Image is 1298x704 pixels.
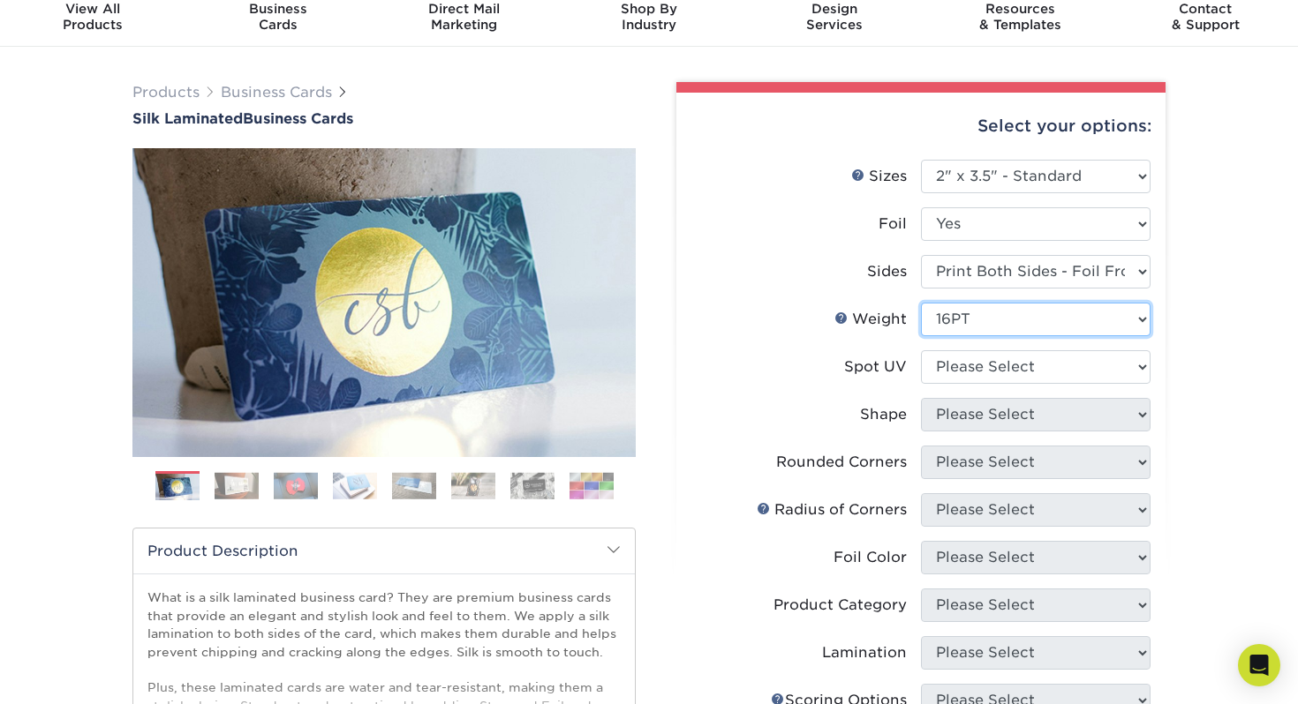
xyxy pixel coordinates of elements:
[4,650,150,698] iframe: Google Customer Reviews
[570,472,614,499] img: Business Cards 08
[556,1,742,33] div: Industry
[927,1,1113,17] span: Resources
[510,472,555,499] img: Business Cards 07
[132,110,243,127] span: Silk Laminated
[185,1,371,17] span: Business
[757,499,907,521] div: Radius of Corners
[776,452,907,473] div: Rounded Corners
[155,465,200,509] img: Business Cards 01
[1113,1,1298,17] span: Contact
[774,595,907,616] div: Product Category
[132,51,636,554] img: Silk Laminated 01
[274,472,318,499] img: Business Cards 03
[1238,644,1280,686] div: Open Intercom Messenger
[451,472,495,499] img: Business Cards 06
[691,93,1151,160] div: Select your options:
[392,472,436,499] img: Business Cards 05
[851,166,907,187] div: Sizes
[133,528,635,573] h2: Product Description
[371,1,556,17] span: Direct Mail
[834,547,907,568] div: Foil Color
[132,84,200,101] a: Products
[333,472,377,499] img: Business Cards 04
[844,356,907,378] div: Spot UV
[927,1,1113,33] div: & Templates
[132,110,636,127] a: Silk LaminatedBusiness Cards
[1113,1,1298,33] div: & Support
[742,1,927,33] div: Services
[185,1,371,33] div: Cards
[556,1,742,17] span: Shop By
[371,1,556,33] div: Marketing
[879,213,907,235] div: Foil
[132,110,636,127] h1: Business Cards
[867,261,907,282] div: Sides
[860,404,907,425] div: Shape
[742,1,927,17] span: Design
[215,472,259,499] img: Business Cards 02
[834,309,907,330] div: Weight
[221,84,332,101] a: Business Cards
[822,642,907,663] div: Lamination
